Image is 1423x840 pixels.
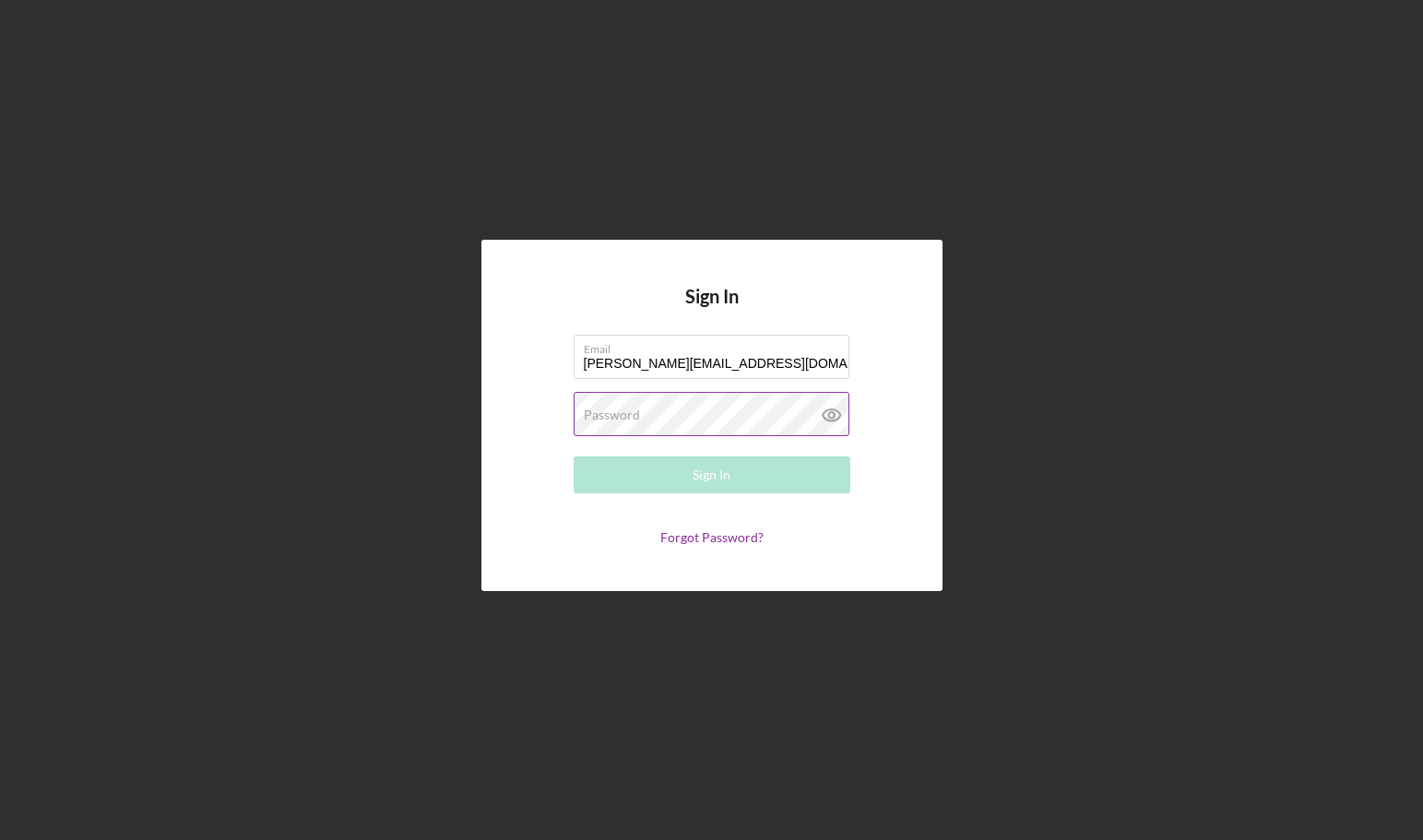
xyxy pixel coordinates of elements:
div: Sign In [693,456,730,493]
button: Sign In [574,456,850,493]
a: Forgot Password? [660,529,764,545]
label: Email [584,336,849,356]
h4: Sign In [685,286,739,335]
label: Password [584,408,640,422]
